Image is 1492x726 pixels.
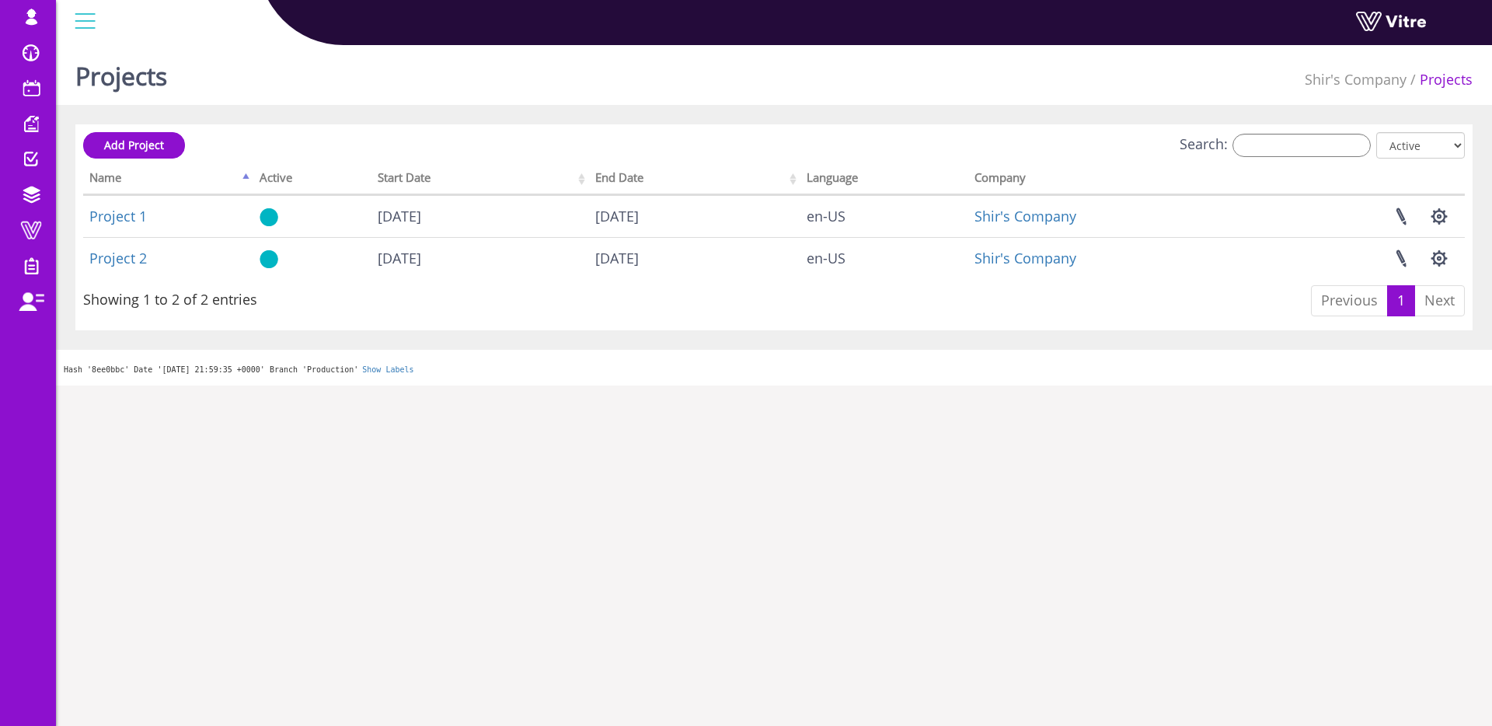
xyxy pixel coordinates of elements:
a: Add Project [83,132,185,159]
div: Showing 1 to 2 of 2 entries [83,284,257,310]
th: End Date: activate to sort column ascending [589,166,801,195]
img: yes [260,250,278,269]
a: Shir's Company [1305,70,1407,89]
th: Company [968,166,1246,195]
td: [DATE] [589,237,801,279]
td: [DATE] [371,195,589,237]
a: Previous [1311,285,1388,316]
input: Search: [1232,134,1371,157]
span: Add Project [104,138,164,152]
th: Start Date: activate to sort column ascending [371,166,589,195]
td: en-US [800,237,968,279]
th: Language [800,166,968,195]
a: Next [1414,285,1465,316]
img: yes [260,208,278,227]
td: [DATE] [371,237,589,279]
span: Hash '8ee0bbc' Date '[DATE] 21:59:35 +0000' Branch 'Production' [64,365,358,374]
a: 1 [1387,285,1415,316]
a: Project 1 [89,207,147,225]
a: Shir's Company [974,207,1076,225]
td: en-US [800,195,968,237]
label: Search: [1180,134,1371,157]
td: [DATE] [589,195,801,237]
a: Shir's Company [974,249,1076,267]
th: Name: activate to sort column descending [83,166,253,195]
th: Active [253,166,372,195]
li: Projects [1407,70,1473,90]
h1: Projects [75,39,167,105]
a: Show Labels [362,365,413,374]
a: Project 2 [89,249,147,267]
